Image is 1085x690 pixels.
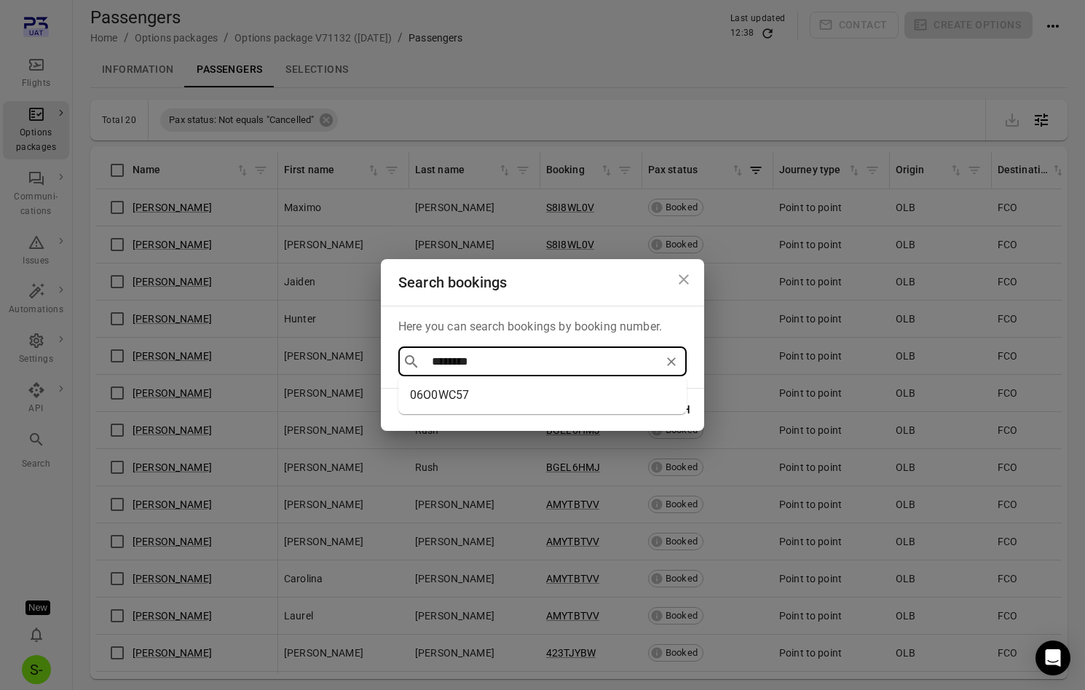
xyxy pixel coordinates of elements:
p: Here you can search bookings by booking number. [398,318,687,336]
h2: Search bookings [381,259,704,306]
button: Close dialog [669,265,698,294]
li: 06O0WC57 [398,382,687,408]
button: Clear [661,352,682,372]
div: Open Intercom Messenger [1035,641,1070,675]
